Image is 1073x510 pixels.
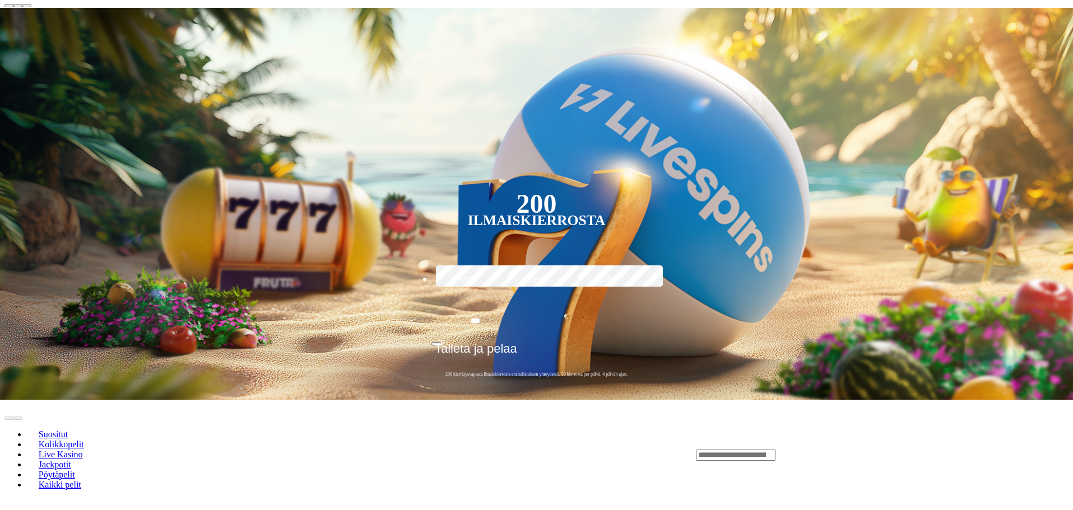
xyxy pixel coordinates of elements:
span: € [440,338,444,345]
button: chevron-down icon [13,4,22,7]
a: Live Kasino [27,446,94,463]
a: Suositut [27,426,80,443]
input: Search [696,450,775,461]
span: Suositut [34,429,72,439]
label: €50 [433,264,498,296]
div: Ilmaiskierrosta [468,214,606,227]
span: 200 kierrätysvapaata ilmaiskierrosta ensitalletuksen yhteydessä. 50 kierrosta per päivä, 4 päivän... [431,371,642,377]
a: Jackpotit [27,456,82,473]
span: Pöytäpelit [34,470,80,479]
a: Pöytäpelit [27,466,86,483]
label: €150 [504,264,569,296]
a: Kaikki pelit [27,476,93,493]
button: close icon [4,4,13,7]
span: Jackpotit [34,460,76,469]
span: Talleta ja pelaa [435,341,517,364]
span: Kaikki pelit [34,480,86,489]
span: € [564,311,568,322]
button: prev slide [4,417,13,420]
header: Lobby [4,400,1069,509]
a: Kolikkopelit [27,436,95,453]
nav: Lobby [4,410,673,499]
span: Live Kasino [34,450,87,459]
div: 200 [516,197,556,210]
span: Kolikkopelit [34,439,89,449]
button: Talleta ja pelaa [431,341,642,364]
button: fullscreen icon [22,4,31,7]
label: €250 [575,264,640,296]
button: next slide [13,417,22,420]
